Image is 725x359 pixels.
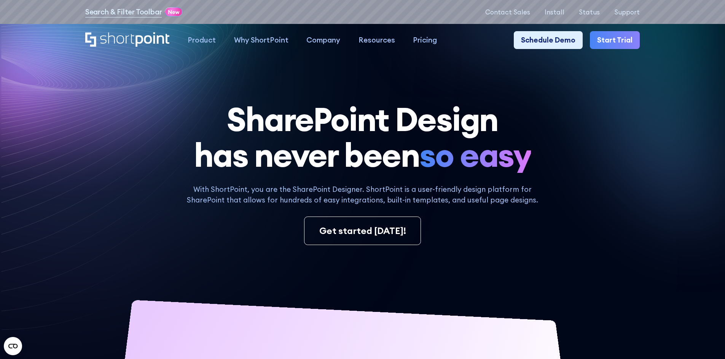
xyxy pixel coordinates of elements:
[306,35,340,46] div: Company
[297,31,349,49] a: Company
[319,224,406,238] div: Get started [DATE]!
[590,31,640,49] a: Start Trial
[85,32,169,48] a: Home
[579,8,600,16] a: Status
[349,31,404,49] a: Resources
[514,31,583,49] a: Schedule Demo
[404,31,446,49] a: Pricing
[359,35,395,46] div: Resources
[85,101,640,173] h1: SharePoint Design has never been
[234,35,288,46] div: Why ShortPoint
[188,35,216,46] div: Product
[485,8,530,16] a: Contact Sales
[4,337,22,355] button: Open CMP widget
[545,8,564,16] a: Install
[614,8,640,16] a: Support
[225,31,298,49] a: Why ShortPoint
[85,6,162,17] a: Search & Filter Toolbar
[419,137,531,173] span: so easy
[304,217,421,245] a: Get started [DATE]!
[413,35,437,46] div: Pricing
[178,31,225,49] a: Product
[179,184,546,206] p: With ShortPoint, you are the SharePoint Designer. ShortPoint is a user-friendly design platform f...
[588,271,725,359] iframe: Chat Widget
